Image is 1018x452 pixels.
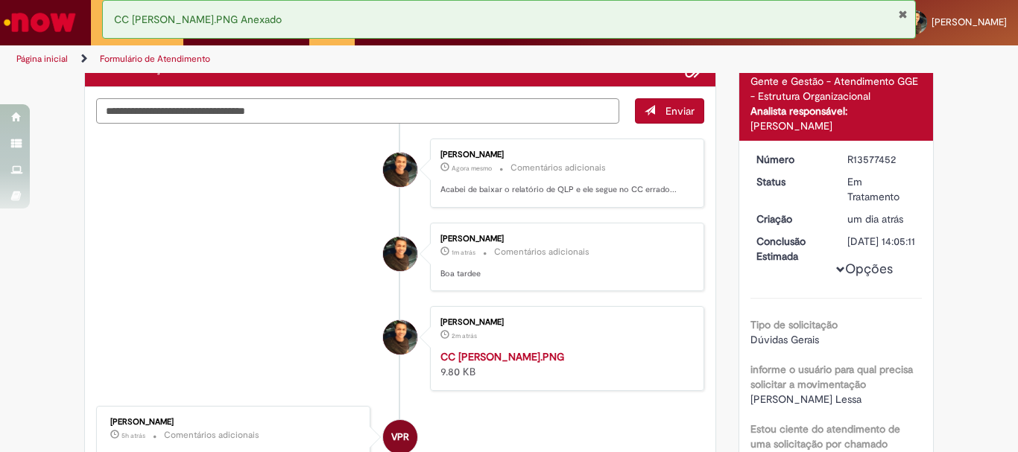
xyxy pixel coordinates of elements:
[440,235,689,243] div: [PERSON_NAME]
[96,63,346,76] h2: Movimentação / Transferência de Funcionários Histórico de tíquete
[110,418,358,427] div: [PERSON_NAME]
[452,331,477,340] span: 2m atrás
[750,333,819,346] span: Dúvidas Gerais
[11,45,668,73] ul: Trilhas de página
[750,392,861,406] span: [PERSON_NAME] Lessa
[750,74,923,104] div: Gente e Gestão - Atendimento GGE - Estrutura Organizacional
[440,184,689,196] p: Acabei de baixar o relatório de QLP e ele segue no CC errado...
[383,237,417,271] div: Carlos Andre Goncalves
[750,318,838,331] b: Tipo de solicitação
[847,211,917,226] div: 29/09/2025 14:52:50
[745,234,837,264] dt: Conclusão Estimada
[1,7,78,37] img: ServiceNow
[666,104,695,118] span: Enviar
[440,268,689,280] p: Boa tardee
[750,363,913,391] b: informe o usuário para qual precisa solicitar a movimentação
[745,152,837,167] dt: Número
[440,350,564,363] a: CC [PERSON_NAME].PNG
[114,13,282,26] span: CC [PERSON_NAME].PNG Anexado
[121,431,145,440] time: 30/09/2025 10:37:36
[440,318,689,327] div: [PERSON_NAME]
[635,98,704,124] button: Enviar
[121,431,145,440] span: 5h atrás
[932,16,1007,28] span: [PERSON_NAME]
[383,153,417,187] div: Carlos Andre Goncalves
[685,60,704,79] button: Adicionar anexos
[847,174,917,204] div: Em Tratamento
[452,248,475,257] span: 1m atrás
[452,248,475,257] time: 30/09/2025 15:50:09
[164,429,259,442] small: Comentários adicionais
[745,211,837,226] dt: Criação
[452,164,492,173] span: Agora mesmo
[96,98,619,124] textarea: Digite sua mensagem aqui...
[898,8,908,20] button: Fechar Notificação
[100,53,210,65] a: Formulário de Atendimento
[383,320,417,354] div: Carlos Andre Goncalves
[847,152,917,167] div: R13577452
[440,349,689,379] div: 9.80 KB
[847,212,903,226] time: 29/09/2025 14:52:50
[16,53,68,65] a: Página inicial
[494,246,589,258] small: Comentários adicionais
[745,174,837,189] dt: Status
[750,104,923,118] div: Analista responsável:
[847,234,917,249] div: [DATE] 14:05:11
[452,331,477,340] time: 30/09/2025 15:49:54
[440,150,689,159] div: [PERSON_NAME]
[510,162,606,174] small: Comentários adicionais
[452,164,492,173] time: 30/09/2025 15:50:50
[847,212,903,226] span: um dia atrás
[750,422,900,451] b: Estou ciente do atendimento de uma solicitação por chamado
[750,118,923,133] div: [PERSON_NAME]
